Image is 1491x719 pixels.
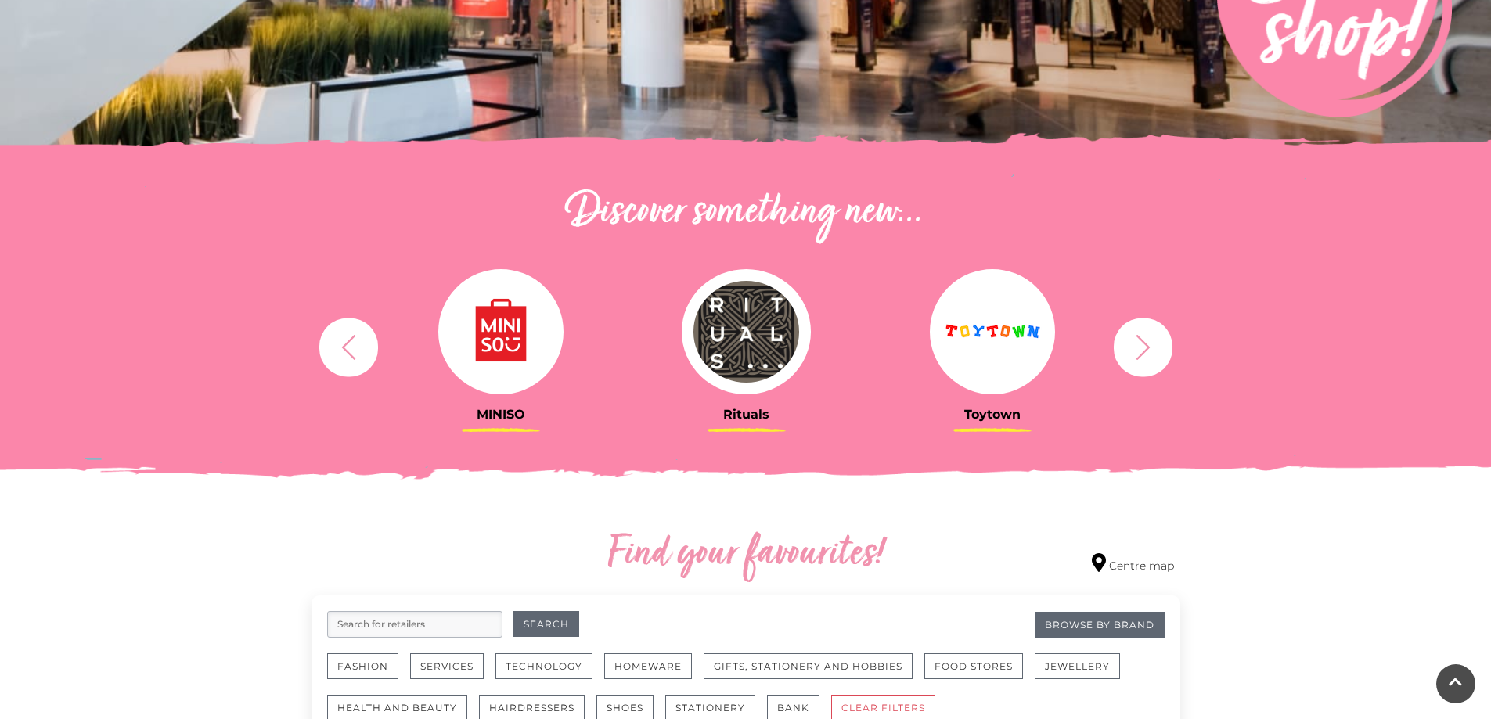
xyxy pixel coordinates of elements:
a: Fashion [327,653,410,695]
button: Technology [495,653,592,679]
a: Gifts, Stationery and Hobbies [704,653,924,695]
button: Search [513,611,579,637]
a: MINISO [390,269,612,422]
h2: Find your favourites! [460,530,1032,580]
a: Services [410,653,495,695]
h2: Discover something new... [312,188,1180,238]
a: Toytown [881,269,1104,422]
button: Homeware [604,653,692,679]
a: Centre map [1092,553,1174,574]
a: Homeware [604,653,704,695]
button: Fashion [327,653,398,679]
a: Technology [495,653,604,695]
a: Rituals [636,269,858,422]
h3: Rituals [636,407,858,422]
a: Food Stores [924,653,1035,695]
input: Search for retailers [327,611,502,638]
a: Jewellery [1035,653,1132,695]
button: Services [410,653,484,679]
h3: Toytown [881,407,1104,422]
a: Browse By Brand [1035,612,1165,638]
button: Food Stores [924,653,1023,679]
h3: MINISO [390,407,612,422]
button: Gifts, Stationery and Hobbies [704,653,913,679]
button: Jewellery [1035,653,1120,679]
